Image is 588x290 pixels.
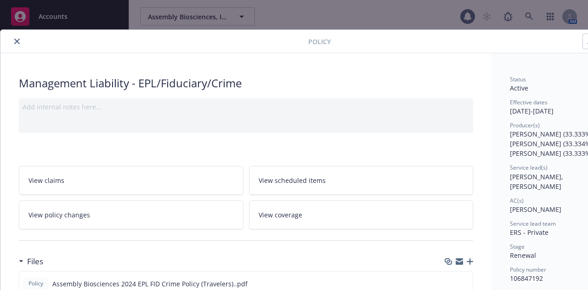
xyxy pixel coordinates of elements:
span: Assembly Biosciences 2024 EPL FID Crime Policy (Travelers)..pdf [52,279,248,289]
span: Policy [308,37,331,46]
span: View policy changes [28,210,90,220]
span: Producer(s) [510,121,540,129]
span: [PERSON_NAME] [510,205,561,214]
button: preview file [461,279,469,289]
a: View scheduled items [249,166,474,195]
a: View policy changes [19,200,243,229]
div: Add internal notes here... [23,102,469,112]
span: Effective dates [510,98,548,106]
span: View coverage [259,210,302,220]
button: download file [446,279,453,289]
button: close [11,36,23,47]
span: Renewal [510,251,536,260]
span: ERS - Private [510,228,548,237]
span: Service lead(s) [510,164,548,171]
h3: Files [27,256,43,267]
div: Management Liability - EPL/Fiduciary/Crime [19,75,473,91]
span: Policy number [510,266,546,273]
span: [PERSON_NAME], [PERSON_NAME] [510,172,565,191]
a: View coverage [249,200,474,229]
span: Active [510,84,528,92]
a: View claims [19,166,243,195]
span: AC(s) [510,197,524,205]
span: Service lead team [510,220,556,227]
span: 106847192 [510,274,543,283]
span: Policy [27,279,45,288]
span: Status [510,75,526,83]
span: Stage [510,243,525,250]
span: View scheduled items [259,176,326,185]
span: View claims [28,176,64,185]
div: Files [19,256,43,267]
